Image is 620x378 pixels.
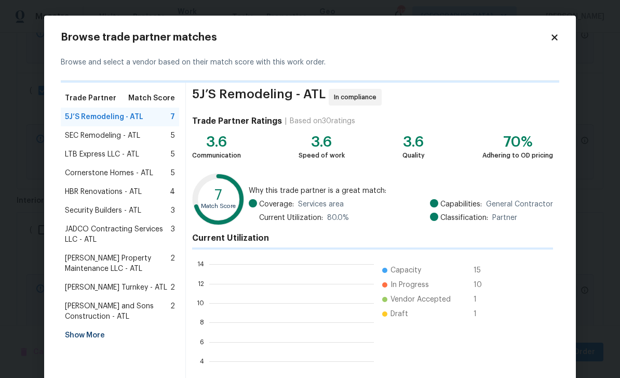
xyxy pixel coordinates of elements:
text: Match Score [201,203,236,209]
span: 1 [474,294,490,305]
text: 12 [198,281,204,287]
span: Cornerstone Homes - ATL [65,168,153,178]
span: 5 [171,131,175,141]
text: 10 [197,300,204,306]
span: Capacity [390,265,421,276]
span: Capabilities: [440,199,482,210]
span: 7 [170,112,175,122]
span: In compliance [334,92,381,102]
div: Quality [402,150,425,161]
span: [PERSON_NAME] and Sons Construction - ATL [65,301,170,322]
text: 6 [200,339,204,345]
text: 8 [200,319,204,325]
span: 1 [474,309,490,319]
span: JADCO Contracting Services LLC - ATL [65,224,171,245]
span: [PERSON_NAME] Turnkey - ATL [65,282,167,293]
span: Draft [390,309,408,319]
div: Adhering to OD pricing [482,150,553,161]
span: Coverage: [259,199,294,210]
text: 14 [197,261,204,267]
span: Services area [298,199,344,210]
span: 5J’S Remodeling - ATL [65,112,143,122]
span: Match Score [128,93,175,103]
span: 15 [474,265,490,276]
span: Why this trade partner is a great match: [249,186,553,196]
span: SEC Remodeling - ATL [65,131,140,141]
span: Security Builders - ATL [65,205,141,216]
div: 3.6 [192,137,241,147]
span: 3 [171,224,175,245]
span: 2 [170,253,175,274]
div: 70% [482,137,553,147]
h2: Browse trade partner matches [61,32,550,43]
span: 2 [170,301,175,322]
span: Trade Partner [65,93,116,103]
div: Speed of work [299,150,345,161]
span: 5 [171,149,175,160]
span: 3 [171,205,175,216]
span: [PERSON_NAME] Property Maintenance LLC - ATL [65,253,170,274]
div: Communication [192,150,241,161]
h4: Trade Partner Ratings [192,116,282,126]
span: LTB Express LLC - ATL [65,149,139,160]
text: 4 [200,358,204,364]
div: Browse and select a vendor based on their match score with this work order. [61,45,559,81]
span: 4 [170,187,175,197]
div: | [282,116,290,126]
span: Vendor Accepted [390,294,451,305]
div: Show More [61,326,179,345]
span: 2 [170,282,175,293]
span: In Progress [390,280,429,290]
span: 80.0 % [327,213,349,223]
span: Classification: [440,213,488,223]
span: 10 [474,280,490,290]
span: Partner [492,213,517,223]
h4: Current Utilization [192,233,553,243]
div: 3.6 [402,137,425,147]
div: 3.6 [299,137,345,147]
span: 5 [171,168,175,178]
text: 7 [214,188,222,202]
span: General Contractor [486,199,553,210]
span: HBR Renovations - ATL [65,187,142,197]
div: Based on 30 ratings [290,116,355,126]
span: 5J’S Remodeling - ATL [192,89,326,106]
span: Current Utilization: [259,213,323,223]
